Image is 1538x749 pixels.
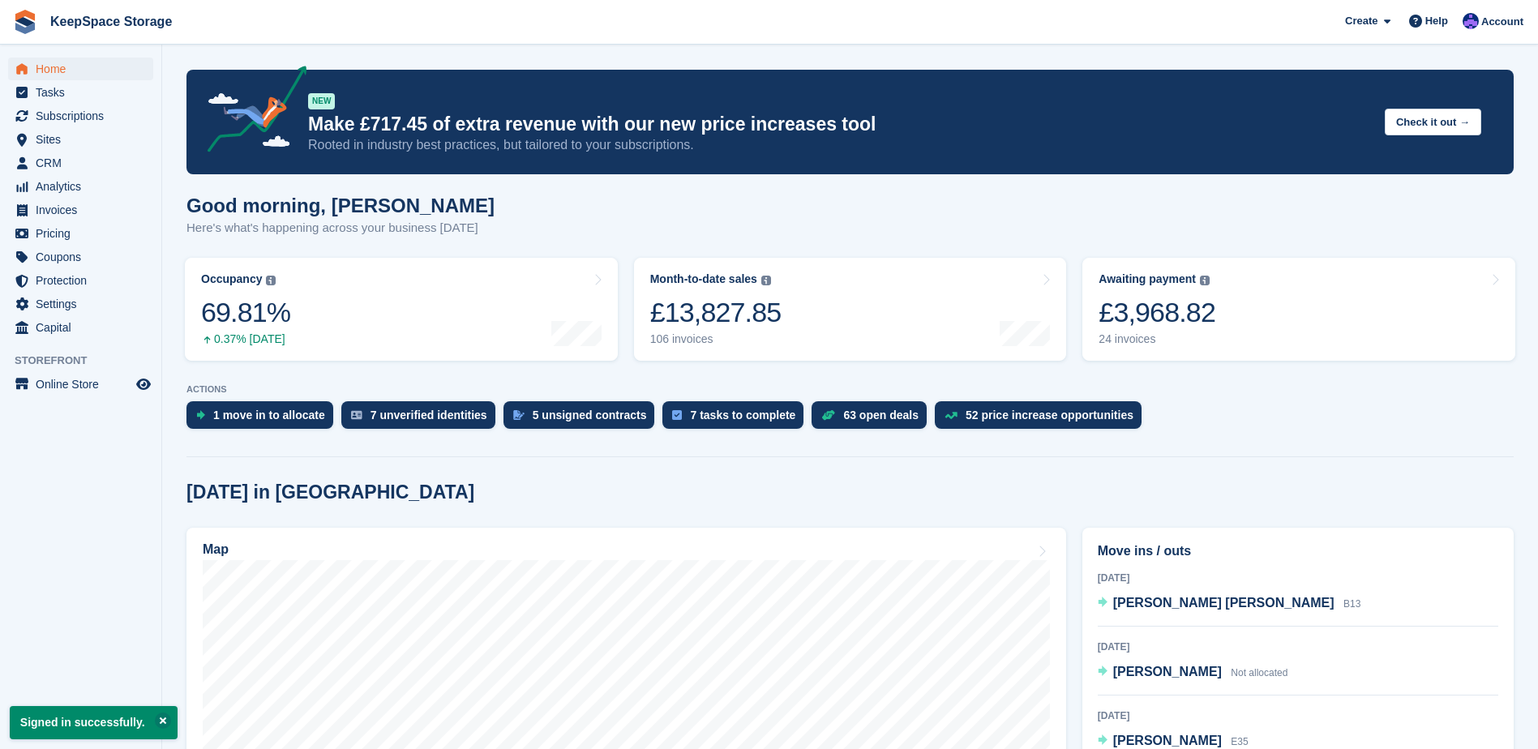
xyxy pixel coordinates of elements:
[1200,276,1210,285] img: icon-info-grey-7440780725fd019a000dd9b08b2336e03edf1995a4989e88bcd33f0948082b44.svg
[1113,596,1335,610] span: [PERSON_NAME] [PERSON_NAME]
[1343,598,1360,610] span: B13
[186,195,495,216] h1: Good morning, [PERSON_NAME]
[194,66,307,158] img: price-adjustments-announcement-icon-8257ccfd72463d97f412b2fc003d46551f7dbcb40ab6d574587a9cd5c0d94...
[371,409,487,422] div: 7 unverified identities
[36,293,133,315] span: Settings
[308,136,1372,154] p: Rooted in industry best practices, but tailored to your subscriptions.
[308,93,335,109] div: NEW
[672,410,682,420] img: task-75834270c22a3079a89374b754ae025e5fb1db73e45f91037f5363f120a921f8.svg
[1231,736,1248,747] span: E35
[8,81,153,104] a: menu
[36,222,133,245] span: Pricing
[533,409,647,422] div: 5 unsigned contracts
[8,269,153,292] a: menu
[8,152,153,174] a: menu
[650,272,757,286] div: Month-to-date sales
[761,276,771,285] img: icon-info-grey-7440780725fd019a000dd9b08b2336e03edf1995a4989e88bcd33f0948082b44.svg
[351,410,362,420] img: verify_identity-adf6edd0f0f0b5bbfe63781bf79b02c33cf7c696d77639b501bdc392416b5a36.svg
[134,374,153,394] a: Preview store
[1463,13,1479,29] img: Chloe Clark
[8,58,153,80] a: menu
[8,128,153,151] a: menu
[1098,541,1498,561] h2: Move ins / outs
[503,401,663,437] a: 5 unsigned contracts
[36,199,133,221] span: Invoices
[1481,14,1523,30] span: Account
[36,316,133,339] span: Capital
[1113,665,1222,678] span: [PERSON_NAME]
[8,199,153,221] a: menu
[10,706,178,739] p: Signed in successfully.
[213,409,325,422] div: 1 move in to allocate
[203,542,229,557] h2: Map
[945,412,958,419] img: price_increase_opportunities-93ffe204e8149a01c8c9dc8f82e8f89637d9d84a8eef4429ea346261dce0b2c0.svg
[1231,667,1287,678] span: Not allocated
[8,105,153,127] a: menu
[36,246,133,268] span: Coupons
[36,58,133,80] span: Home
[8,373,153,396] a: menu
[341,401,503,437] a: 7 unverified identities
[812,401,935,437] a: 63 open deals
[201,272,262,286] div: Occupancy
[513,410,525,420] img: contract_signature_icon-13c848040528278c33f63329250d36e43548de30e8caae1d1a13099fd9432cc5.svg
[36,81,133,104] span: Tasks
[8,222,153,245] a: menu
[8,293,153,315] a: menu
[36,128,133,151] span: Sites
[1082,258,1515,361] a: Awaiting payment £3,968.82 24 invoices
[15,353,161,369] span: Storefront
[36,373,133,396] span: Online Store
[935,401,1150,437] a: 52 price increase opportunities
[1098,593,1361,614] a: [PERSON_NAME] [PERSON_NAME] B13
[843,409,919,422] div: 63 open deals
[1098,708,1498,723] div: [DATE]
[1098,571,1498,585] div: [DATE]
[690,409,795,422] div: 7 tasks to complete
[1345,13,1377,29] span: Create
[1113,734,1222,747] span: [PERSON_NAME]
[1099,296,1215,329] div: £3,968.82
[186,219,495,238] p: Here's what's happening across your business [DATE]
[266,276,276,285] img: icon-info-grey-7440780725fd019a000dd9b08b2336e03edf1995a4989e88bcd33f0948082b44.svg
[1098,662,1288,683] a: [PERSON_NAME] Not allocated
[201,296,290,329] div: 69.81%
[36,269,133,292] span: Protection
[185,258,618,361] a: Occupancy 69.81% 0.37% [DATE]
[8,246,153,268] a: menu
[966,409,1133,422] div: 52 price increase opportunities
[201,332,290,346] div: 0.37% [DATE]
[650,296,782,329] div: £13,827.85
[634,258,1067,361] a: Month-to-date sales £13,827.85 106 invoices
[1098,640,1498,654] div: [DATE]
[186,401,341,437] a: 1 move in to allocate
[821,409,835,421] img: deal-1b604bf984904fb50ccaf53a9ad4b4a5d6e5aea283cecdc64d6e3604feb123c2.svg
[1099,272,1196,286] div: Awaiting payment
[186,481,474,503] h2: [DATE] in [GEOGRAPHIC_DATA]
[662,401,812,437] a: 7 tasks to complete
[308,113,1372,136] p: Make £717.45 of extra revenue with our new price increases tool
[36,152,133,174] span: CRM
[650,332,782,346] div: 106 invoices
[36,175,133,198] span: Analytics
[36,105,133,127] span: Subscriptions
[1099,332,1215,346] div: 24 invoices
[8,175,153,198] a: menu
[44,8,178,35] a: KeepSpace Storage
[1385,109,1481,135] button: Check it out →
[13,10,37,34] img: stora-icon-8386f47178a22dfd0bd8f6a31ec36ba5ce8667c1dd55bd0f319d3a0aa187defe.svg
[186,384,1514,395] p: ACTIONS
[1425,13,1448,29] span: Help
[8,316,153,339] a: menu
[196,410,205,420] img: move_ins_to_allocate_icon-fdf77a2bb77ea45bf5b3d319d69a93e2d87916cf1d5bf7949dd705db3b84f3ca.svg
